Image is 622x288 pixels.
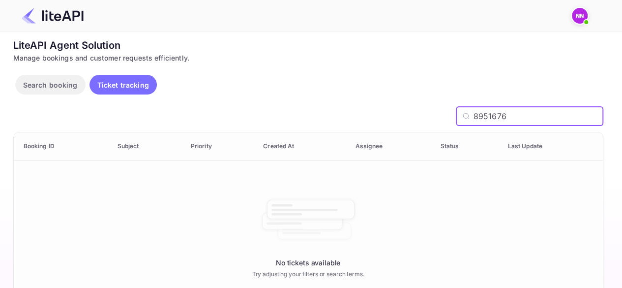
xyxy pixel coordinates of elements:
[23,80,78,90] p: Search booking
[473,106,603,126] input: Search by Booking ID
[183,132,255,160] th: Priority
[13,53,603,63] div: Manage bookings and customer requests efficiently.
[22,8,84,24] img: LiteAPI Logo
[97,80,149,90] p: Ticket tracking
[347,132,432,160] th: Assignee
[500,132,602,160] th: Last Update
[14,132,110,160] th: Booking ID
[276,257,340,268] p: No tickets available
[13,38,603,53] div: LiteAPI Agent Solution
[110,132,183,160] th: Subject
[432,132,500,160] th: Status
[572,8,588,24] img: N/A N/A
[252,270,364,279] p: Try adjusting your filters or search terms.
[255,132,347,160] th: Created At
[259,191,357,250] img: No booking found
